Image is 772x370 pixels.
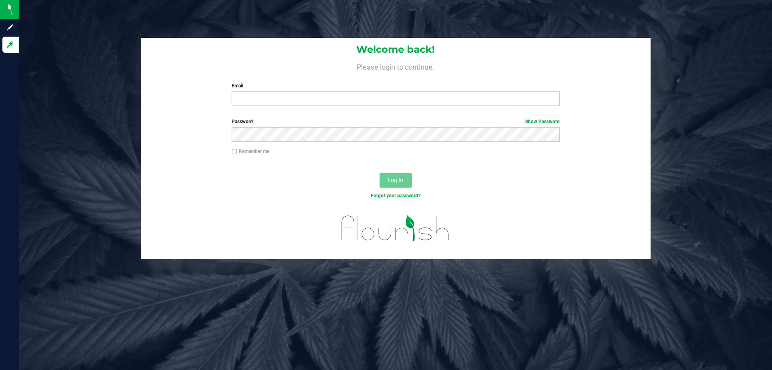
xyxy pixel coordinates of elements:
[232,148,269,155] label: Remember me
[232,119,253,124] span: Password
[141,61,651,71] h4: Please login to continue.
[388,177,403,183] span: Log In
[232,82,559,89] label: Email
[380,173,412,188] button: Log In
[141,44,651,55] h1: Welcome back!
[6,23,14,31] inline-svg: Sign up
[525,119,560,124] a: Show Password
[371,193,421,198] a: Forgot your password?
[6,41,14,49] inline-svg: Log in
[332,208,459,249] img: flourish_logo.svg
[232,149,237,155] input: Remember me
